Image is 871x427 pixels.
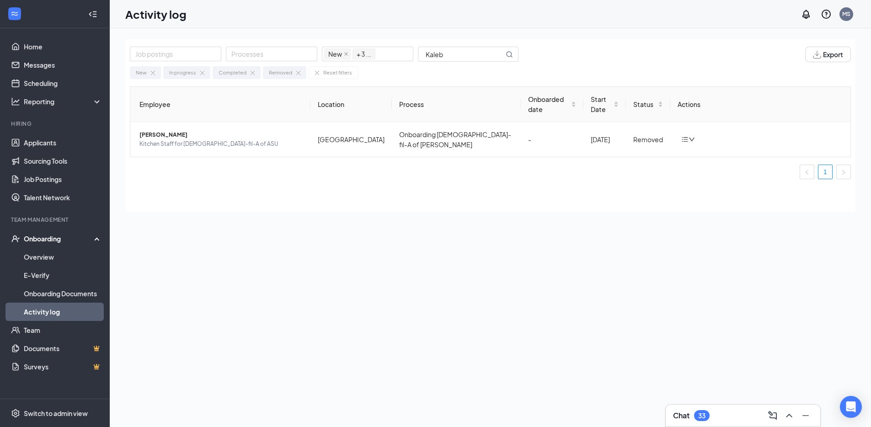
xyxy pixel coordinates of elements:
a: Scheduling [24,74,102,92]
button: Export [805,47,851,62]
svg: Collapse [88,10,97,19]
a: Overview [24,248,102,266]
th: Actions [670,87,850,122]
th: Start Date [583,87,626,122]
svg: Analysis [11,97,20,106]
svg: Notifications [801,9,812,20]
span: + 3 ... [353,48,375,59]
div: New [136,69,147,77]
div: Reset filters [323,69,352,77]
div: Team Management [11,216,100,224]
button: ChevronUp [782,408,796,423]
span: [PERSON_NAME] [139,130,303,139]
div: Switch to admin view [24,409,88,418]
div: 33 [698,412,705,420]
svg: Minimize [800,410,811,421]
th: Onboarded date [521,87,583,122]
div: In progress [169,69,196,77]
div: Open Intercom Messenger [840,396,862,418]
th: Status [626,87,670,122]
button: ComposeMessage [765,408,780,423]
span: New [324,48,351,59]
svg: QuestionInfo [821,9,832,20]
h1: Activity log [125,6,187,22]
a: Job Postings [24,170,102,188]
td: Onboarding [DEMOGRAPHIC_DATA]-fil-A of [PERSON_NAME] [392,122,521,157]
div: Removed [269,69,292,77]
span: + 3 ... [357,49,371,59]
a: Activity log [24,303,102,321]
svg: Settings [11,409,20,418]
svg: UserCheck [11,234,20,243]
li: 1 [818,165,833,179]
th: Process [392,87,521,122]
div: - [528,134,576,144]
span: Start Date [591,94,612,114]
span: Kitchen Staff for [DEMOGRAPHIC_DATA]-fil-A of ASU [139,139,303,149]
div: Reporting [24,97,102,106]
svg: WorkstreamLogo [10,9,19,18]
button: Minimize [798,408,813,423]
div: MS [842,10,850,18]
div: [DATE] [591,134,619,144]
th: Employee [130,87,310,122]
span: right [841,170,846,175]
span: New [328,49,342,59]
span: left [804,170,810,175]
a: SurveysCrown [24,358,102,376]
a: Onboarding Documents [24,284,102,303]
a: Applicants [24,133,102,152]
a: Home [24,37,102,56]
li: Next Page [836,165,851,179]
a: Talent Network [24,188,102,207]
div: Onboarding [24,234,94,243]
li: Previous Page [800,165,814,179]
span: Onboarded date [528,94,569,114]
svg: ChevronUp [784,410,795,421]
span: down [689,136,695,143]
a: Team [24,321,102,339]
button: right [836,165,851,179]
div: Hiring [11,120,100,128]
span: Export [823,51,843,58]
a: E-Verify [24,266,102,284]
button: left [800,165,814,179]
a: Sourcing Tools [24,152,102,170]
a: Messages [24,56,102,74]
div: Completed [219,69,246,77]
a: DocumentsCrown [24,339,102,358]
th: Location [310,87,392,122]
span: bars [681,136,689,143]
td: [GEOGRAPHIC_DATA] [310,122,392,157]
h3: Chat [673,411,689,421]
span: close [344,52,348,56]
span: Status [633,99,656,109]
a: 1 [818,165,832,179]
svg: ComposeMessage [767,410,778,421]
svg: MagnifyingGlass [506,51,513,58]
div: Removed [633,134,663,144]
